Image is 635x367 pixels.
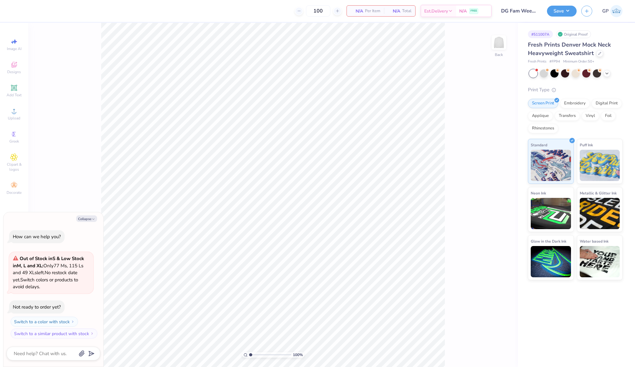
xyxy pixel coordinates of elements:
[9,139,19,144] span: Greek
[11,329,97,339] button: Switch to a similar product with stock
[547,6,577,17] button: Save
[592,99,622,108] div: Digital Print
[528,41,611,57] span: Fresh Prints Denver Mock Neck Heavyweight Sweatshirt
[580,190,617,196] span: Metallic & Glitter Ink
[424,8,448,14] span: Est. Delivery
[71,320,75,324] img: Switch to a color with stock
[528,59,546,64] span: Fresh Prints
[13,269,77,283] span: No restock date yet.
[493,36,505,49] img: Back
[13,255,84,290] span: Only 77 Ms, 115 Ls and 49 XLs left. Switch colors or products to avoid delays.
[528,86,623,93] div: Print Type
[602,5,623,17] a: GP
[470,9,477,13] span: FREE
[365,8,380,14] span: Per Item
[13,255,84,269] strong: & Low Stock in M, L and XL :
[601,111,616,121] div: Foil
[11,317,78,327] button: Switch to a color with stock
[580,238,608,244] span: Water based Ink
[580,246,620,277] img: Water based Ink
[7,93,22,98] span: Add Text
[580,142,593,148] span: Puff Ink
[531,142,547,148] span: Standard
[293,352,303,358] span: 100 %
[528,99,558,108] div: Screen Print
[7,46,22,51] span: Image AI
[610,5,623,17] img: Gene Padilla
[495,52,503,58] div: Back
[459,8,467,14] span: N/A
[580,198,620,229] img: Metallic & Glitter Ink
[76,215,97,222] button: Collapse
[20,255,57,262] strong: Out of Stock in S
[528,111,553,121] div: Applique
[549,59,560,64] span: # FP94
[7,190,22,195] span: Decorate
[582,111,599,121] div: Vinyl
[528,30,553,38] div: # 511007A
[602,8,609,15] span: GP
[388,8,400,14] span: N/A
[531,246,571,277] img: Glow in the Dark Ink
[531,150,571,181] img: Standard
[90,332,94,335] img: Switch to a similar product with stock
[531,198,571,229] img: Neon Ink
[496,5,542,17] input: Untitled Design
[13,304,61,310] div: Not ready to order yet?
[528,124,558,133] div: Rhinestones
[3,162,25,172] span: Clipart & logos
[556,30,591,38] div: Original Proof
[580,150,620,181] img: Puff Ink
[7,69,21,74] span: Designs
[555,111,580,121] div: Transfers
[351,8,363,14] span: N/A
[8,116,20,121] span: Upload
[402,8,411,14] span: Total
[560,99,590,108] div: Embroidery
[531,238,566,244] span: Glow in the Dark Ink
[13,234,61,240] div: How can we help you?
[563,59,594,64] span: Minimum Order: 50 +
[531,190,546,196] span: Neon Ink
[306,5,330,17] input: – –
